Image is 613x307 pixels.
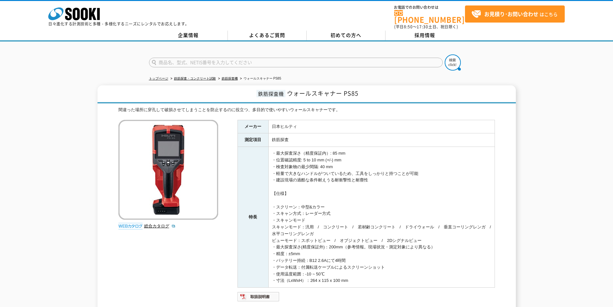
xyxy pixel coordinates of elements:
[445,54,461,71] img: btn_search.png
[149,31,228,40] a: 企業情報
[417,24,428,30] span: 17:30
[385,31,464,40] a: 採用情報
[394,5,465,9] span: お電話でのお問い合わせは
[237,147,268,288] th: 特長
[239,75,281,82] li: ウォールスキャナー PS85
[144,224,176,228] a: 総合カタログ
[287,89,358,98] span: ウォールスキャナー PS85
[237,292,280,302] img: 取扱説明書
[237,296,280,301] a: 取扱説明書
[118,120,218,220] img: ウォールスキャナー PS85
[307,31,385,40] a: 初めての方へ
[118,107,495,113] div: 間違った場所に穿孔して破損させてしまうことを防止するのに役立つ、多目的で使いやすいウォールスキャナーです。
[228,31,307,40] a: よくあるご質問
[222,77,238,80] a: 鉄筋探査機
[237,120,268,133] th: メーカー
[330,32,361,39] span: 初めての方へ
[174,77,216,80] a: 鉄筋探査・コンクリート試験
[256,90,285,97] span: 鉄筋探査機
[268,120,495,133] td: 日本ヒルティ
[149,77,168,80] a: トップページ
[268,133,495,147] td: 鉄筋探査
[471,9,558,19] span: はこちら
[149,58,443,67] input: 商品名、型式、NETIS番号を入力してください
[465,5,565,23] a: お見積り･お問い合わせはこちら
[404,24,413,30] span: 8:50
[268,147,495,288] td: ・最大探査深さ（精度保証内）: 85 mm ・位置確認精度: 5 to 10 mm (+/-) mm ・検査対象物の最少間隔: 40 mm ・軽量で大きなハンドルがついているため、工具をしっかり...
[484,10,538,18] strong: お見積り･お問い合わせ
[48,22,189,26] p: 日々進化する計測技術と多種・多様化するニーズにレンタルでお応えします。
[394,24,458,30] span: (平日 ～ 土日、祝日除く)
[237,133,268,147] th: 測定項目
[394,10,465,23] a: [PHONE_NUMBER]
[118,223,143,229] img: webカタログ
